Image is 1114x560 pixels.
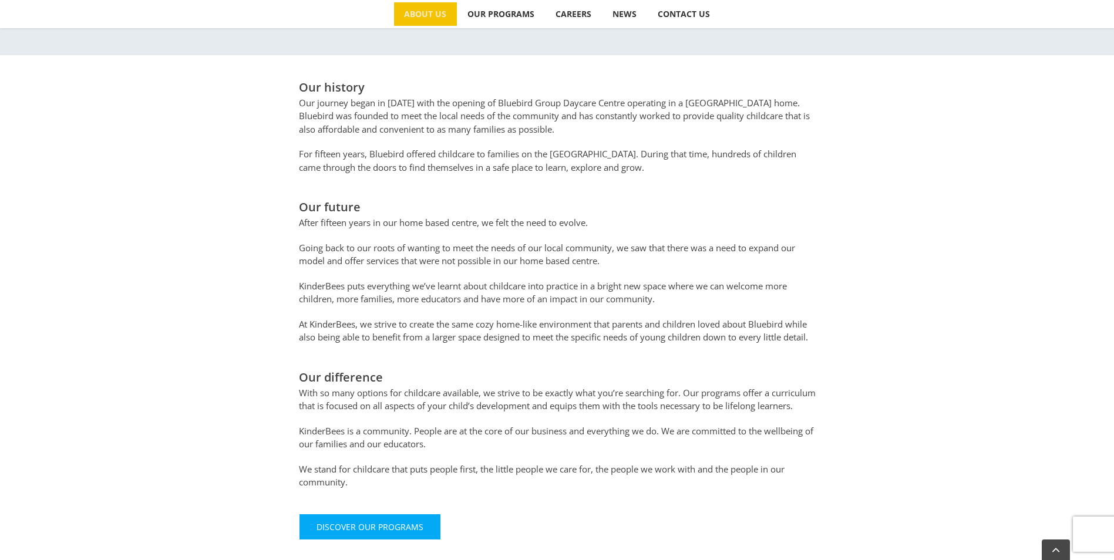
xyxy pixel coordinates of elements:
[299,424,816,451] p: KinderBees is a community. People are at the core of our business and everything we do. We are co...
[457,2,545,26] a: OUR PROGRAMS
[299,241,816,268] p: Going back to our roots of wanting to meet the needs of our local community, we saw that there wa...
[317,522,423,532] span: Discover Our Programs
[394,2,457,26] a: ABOUT US
[299,216,816,230] p: After fifteen years in our home based centre, we felt the need to evolve.
[467,10,534,18] span: OUR PROGRAMS
[299,318,816,344] p: At KinderBees, we strive to create the same cozy home-like environment that parents and children ...
[603,2,647,26] a: NEWS
[299,79,816,96] h2: Our history
[612,10,637,18] span: NEWS
[299,147,816,174] p: For fifteen years, Bluebird offered childcare to families on the [GEOGRAPHIC_DATA]. During that t...
[299,463,816,489] p: We stand for childcare that puts people first, the little people we care for, the people we work ...
[299,198,816,216] h2: Our future
[404,10,446,18] span: ABOUT US
[299,369,816,386] h2: Our difference
[556,10,591,18] span: CAREERS
[299,514,441,540] a: Discover Our Programs
[299,279,816,306] p: KinderBees puts everything we’ve learnt about childcare into practice in a bright new space where...
[299,386,816,413] p: With so many options for childcare available, we strive to be exactly what you’re searching for. ...
[299,96,816,136] p: Our journey began in [DATE] with the opening of Bluebird Group Daycare Centre operating in a [GEO...
[648,2,721,26] a: CONTACT US
[546,2,602,26] a: CAREERS
[658,10,710,18] span: CONTACT US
